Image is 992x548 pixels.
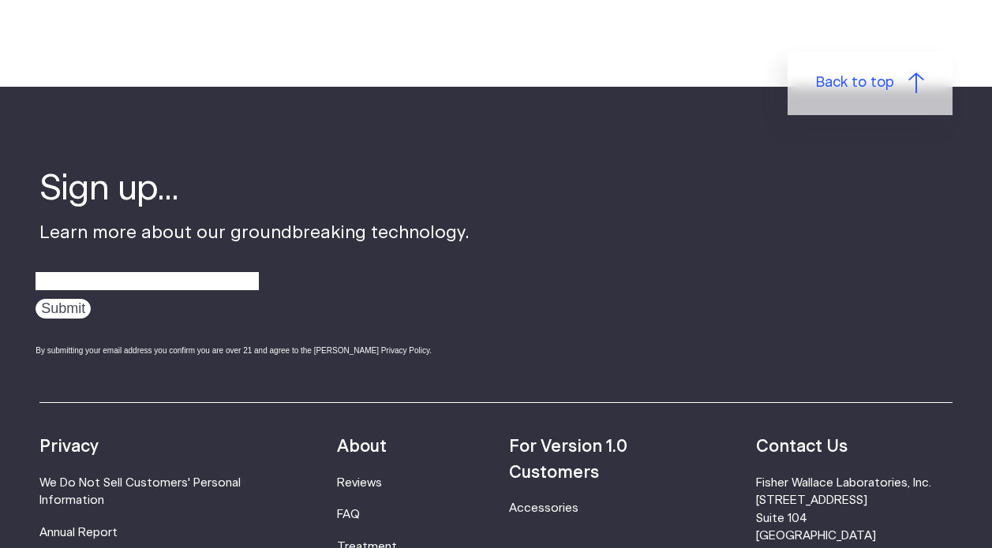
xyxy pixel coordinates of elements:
[337,438,387,455] strong: About
[39,438,99,455] strong: Privacy
[337,509,360,520] a: FAQ
[509,438,627,480] strong: For Version 1.0 Customers
[39,477,241,506] a: We Do Not Sell Customers' Personal Information
[788,51,953,115] a: Back to top
[39,166,470,371] div: Learn more about our groundbreaking technology.
[337,477,382,489] a: Reviews
[816,73,894,94] span: Back to top
[36,345,470,356] div: By submitting your email address you confirm you are over 21 and agree to the [PERSON_NAME] Priva...
[756,438,848,455] strong: Contact Us
[39,527,118,539] a: Annual Report
[509,502,578,514] a: Accessories
[39,166,470,213] h4: Sign up...
[36,299,91,319] input: Submit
